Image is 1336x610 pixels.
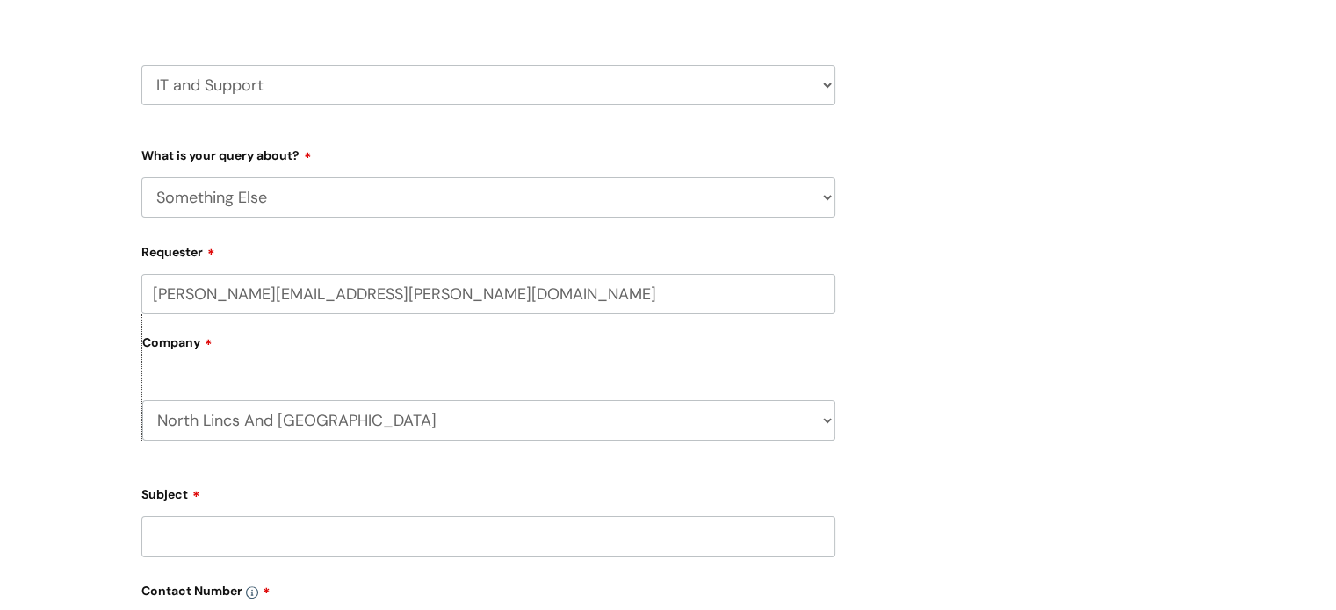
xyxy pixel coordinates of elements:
[246,586,258,599] img: info-icon.svg
[142,329,835,369] label: Company
[141,481,835,502] label: Subject
[141,142,835,163] label: What is your query about?
[141,239,835,260] label: Requester
[141,578,835,599] label: Contact Number
[141,274,835,314] input: Email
